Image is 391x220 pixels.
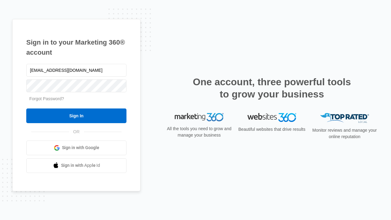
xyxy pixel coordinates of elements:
[191,76,353,100] h2: One account, three powerful tools to grow your business
[26,37,126,57] h1: Sign in to your Marketing 360® account
[29,96,64,101] a: Forgot Password?
[26,64,126,77] input: Email
[61,162,100,169] span: Sign in with Apple Id
[238,126,306,133] p: Beautiful websites that drive results
[165,126,233,138] p: All the tools you need to grow and manage your business
[26,108,126,123] input: Sign In
[69,129,84,135] span: OR
[320,113,369,123] img: Top Rated Local
[175,113,224,122] img: Marketing 360
[62,145,99,151] span: Sign in with Google
[26,158,126,173] a: Sign in with Apple Id
[247,113,296,122] img: Websites 360
[26,141,126,155] a: Sign in with Google
[310,127,379,140] p: Monitor reviews and manage your online reputation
